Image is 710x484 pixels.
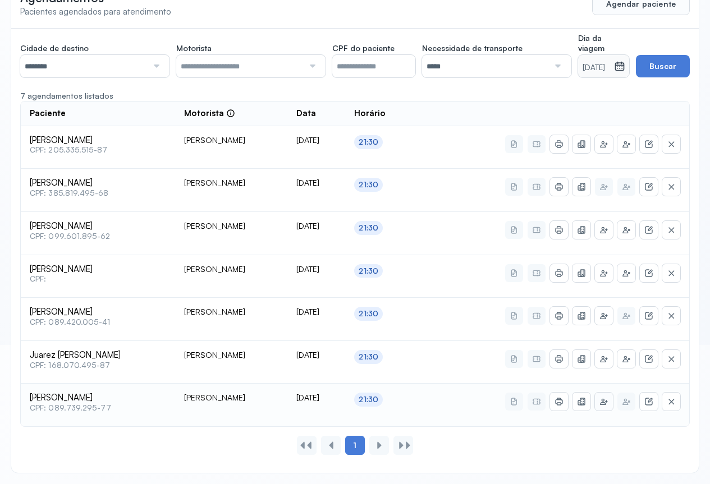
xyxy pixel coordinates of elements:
[636,55,690,77] button: Buscar
[184,221,278,231] div: [PERSON_NAME]
[359,223,378,233] div: 21:30
[30,221,166,232] span: [PERSON_NAME]
[296,221,337,231] div: [DATE]
[578,33,630,53] span: Dia da viagem
[296,264,337,274] div: [DATE]
[30,350,166,361] span: Juarez [PERSON_NAME]
[30,361,166,370] span: CPF: 168.070.495-87
[296,108,316,119] span: Data
[30,232,166,241] span: CPF: 099.601.895-62
[30,274,166,284] span: CPF:
[184,135,278,145] div: [PERSON_NAME]
[20,6,171,17] span: Pacientes agendados para atendimento
[30,145,166,155] span: CPF: 205.335.515-87
[20,91,690,101] div: 7 agendamentos listados
[332,43,395,53] span: CPF do paciente
[20,43,89,53] span: Cidade de destino
[30,403,166,413] span: CPF: 089.739.295-77
[353,440,356,450] span: 1
[30,178,166,188] span: [PERSON_NAME]
[583,62,610,73] small: [DATE]
[30,264,166,275] span: [PERSON_NAME]
[422,43,523,53] span: Necessidade de transporte
[184,178,278,188] div: [PERSON_NAME]
[30,317,166,327] span: CPF: 089.420.005-41
[354,108,386,119] span: Horário
[184,108,235,119] div: Motorista
[30,188,166,198] span: CPF: 385.819.495-68
[359,137,378,147] div: 21:30
[30,135,166,146] span: [PERSON_NAME]
[296,393,337,403] div: [DATE]
[296,178,337,188] div: [DATE]
[296,350,337,360] div: [DATE]
[359,180,378,190] div: 21:30
[184,350,278,360] div: [PERSON_NAME]
[184,264,278,274] div: [PERSON_NAME]
[184,307,278,317] div: [PERSON_NAME]
[30,108,66,119] span: Paciente
[359,266,378,276] div: 21:30
[359,309,378,319] div: 21:30
[296,307,337,317] div: [DATE]
[30,393,166,403] span: [PERSON_NAME]
[296,135,337,145] div: [DATE]
[184,393,278,403] div: [PERSON_NAME]
[359,395,378,404] div: 21:30
[359,352,378,362] div: 21:30
[30,307,166,317] span: [PERSON_NAME]
[176,43,212,53] span: Motorista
